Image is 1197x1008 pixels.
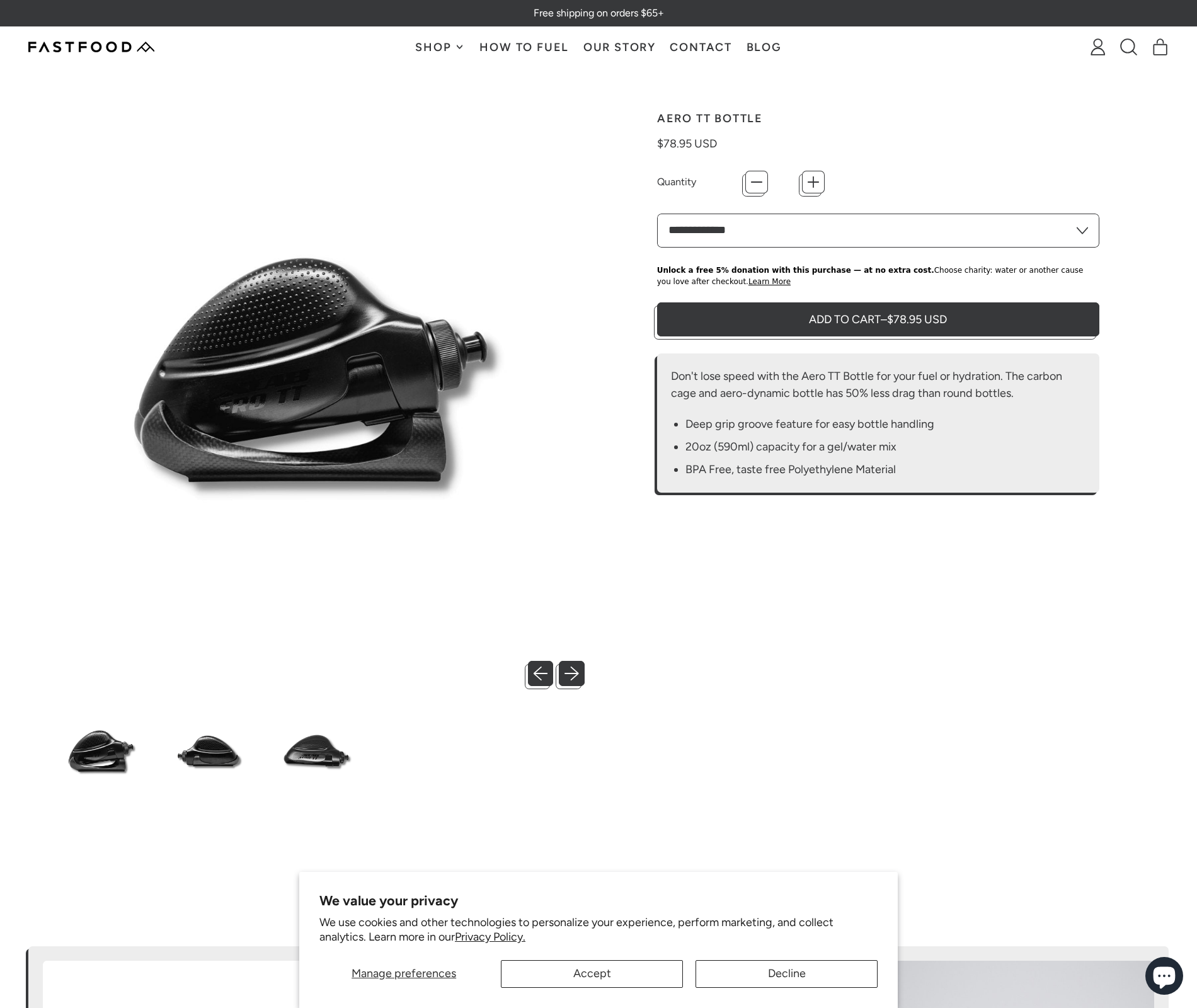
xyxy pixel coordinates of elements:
li: BPA Free, taste free Polyethylene Material [685,461,1085,478]
h2: You may also like [28,895,1169,918]
button: Accept [501,960,683,988]
button: Manage preferences [319,960,488,988]
button: Shop [408,27,472,67]
img: Aero TT Bottle - Fastfood [161,704,259,801]
h1: Aero TT Bottle [657,113,1099,124]
label: Quantity [657,175,745,190]
button: + [802,171,825,193]
span: Shop [415,42,454,53]
a: Privacy Policy. [455,930,525,944]
img: Fastfood [28,42,154,52]
li: Deep grip groove feature for easy bottle handling [685,416,1085,433]
p: We use cookies and other technologies to personalize your experience, perform marketing, and coll... [319,915,878,945]
button: Add to Cart [657,302,1099,336]
img: Aero TT Bottle - Fastfood [54,113,585,644]
button: Decline [696,960,878,988]
a: How To Fuel [472,27,576,67]
div: Don't lose speed with the Aero TT Bottle for your fuel or hydration. The carbon cage and aero-dyn... [671,368,1085,402]
span: $78.95 USD [657,137,717,151]
a: Contact [663,27,739,67]
a: Blog [739,27,789,67]
li: 20oz (590ml) capacity for a gel/water mix [685,438,1085,455]
h2: We value your privacy [319,892,878,908]
a: Our Story [576,27,663,67]
img: Aero TT Bottle - Fastfood [269,704,367,801]
button: − [745,171,768,193]
inbox-online-store-chat: Shopify online store chat [1142,957,1187,998]
span: Manage preferences [352,966,456,980]
img: Aero TT Bottle - Fastfood [54,704,151,801]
